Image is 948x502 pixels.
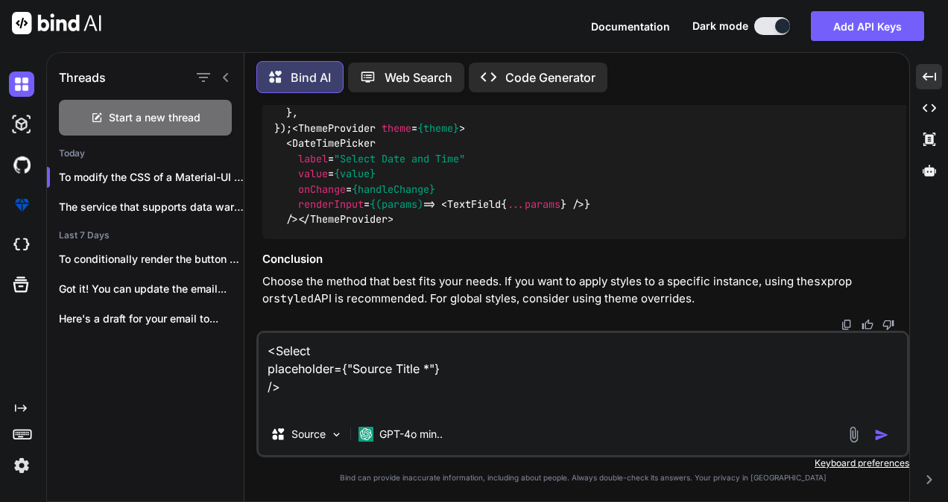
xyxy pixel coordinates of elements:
span: theme [382,121,411,135]
span: ...params [507,197,560,211]
span: label [298,152,328,165]
p: To conditionally render the button based on... [59,252,244,267]
img: attachment [845,426,862,443]
h2: Last 7 Days [47,229,244,241]
img: dislike [882,319,894,331]
span: {handleChange} [352,182,435,196]
img: icon [874,428,889,442]
span: ThemeProvider [310,212,388,226]
p: Bind can provide inaccurate information, including about people. Always double-check its answers.... [256,472,909,483]
span: Documentation [591,20,670,33]
span: </ > [298,212,394,226]
span: renderInput [298,197,364,211]
p: To modify the CSS of a Material-UI (MUI)... [59,170,244,185]
h2: Today [47,147,244,159]
span: value [298,167,328,180]
p: Bind AI [291,69,331,86]
span: {theme} [417,121,459,135]
textarea: <Select placeholder={"Source Title *"} /> [259,333,907,413]
p: Choose the method that best fits your needs. If you want to apply styles to a specific instance, ... [262,273,906,307]
img: GPT-4o mini [358,427,373,442]
h1: Threads [59,69,106,86]
span: {(params) [370,197,423,211]
img: premium [9,192,34,217]
img: Pick Models [330,428,343,441]
span: Start a new thread [109,110,200,125]
code: sx [814,274,827,289]
span: TextField [447,197,501,211]
p: Keyboard preferences [256,457,909,469]
span: "Select Date and Time" [334,152,465,165]
p: Here's a draft for your email to... [59,311,244,326]
span: {value} [334,167,376,180]
p: Code Generator [505,69,595,86]
p: Web Search [385,69,452,86]
span: ThemeProvider [298,121,376,135]
p: GPT-4o min.. [379,427,443,442]
span: onChange [298,182,346,196]
img: copy [841,319,853,331]
button: Add API Keys [811,11,924,41]
img: darkChat [9,72,34,97]
span: } /> [274,121,590,226]
span: < = = = = => [274,136,465,211]
span: DateTimePicker [292,136,376,150]
p: Got it! You can update the email... [59,282,244,296]
button: Documentation [591,19,670,34]
p: The service that supports data warehousi... [59,200,244,215]
span: < = > [292,121,465,135]
h3: Conclusion [262,251,906,268]
img: darkAi-studio [9,112,34,137]
span: Dark mode [692,19,748,34]
img: settings [9,453,34,478]
img: like [862,319,873,331]
img: githubDark [9,152,34,177]
img: cloudideIcon [9,232,34,258]
p: Source [291,427,326,442]
span: < { } /> [441,197,584,211]
code: styled [274,291,314,306]
img: Bind AI [12,12,101,34]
